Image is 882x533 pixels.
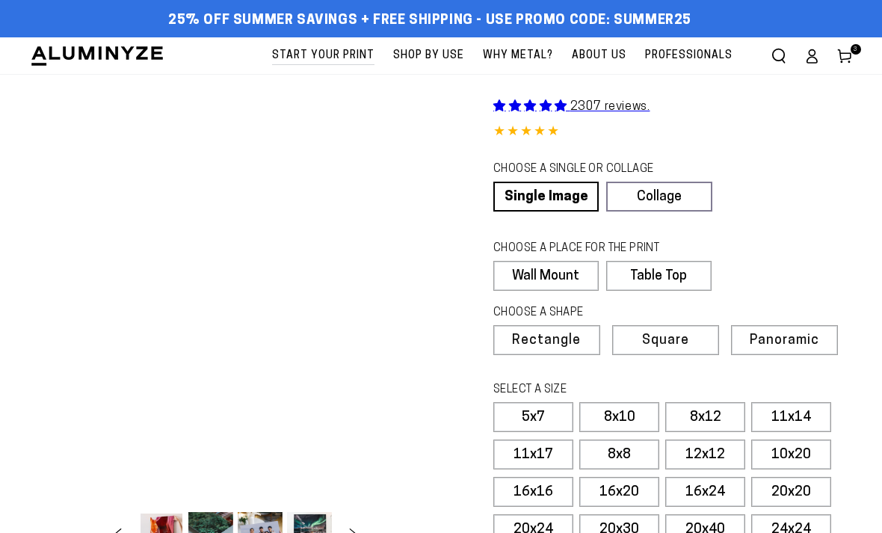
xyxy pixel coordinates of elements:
a: Collage [606,182,712,212]
label: 11x14 [751,402,831,432]
span: 2307 reviews. [570,101,650,113]
a: Why Metal? [475,37,561,74]
legend: CHOOSE A SHAPE [493,305,700,321]
span: 25% off Summer Savings + Free Shipping - Use Promo Code: SUMMER25 [168,13,691,29]
label: 20x20 [751,477,831,507]
span: Rectangle [512,334,581,348]
span: About Us [572,46,626,65]
a: About Us [564,37,634,74]
a: Start Your Print [265,37,382,74]
span: Why Metal? [483,46,553,65]
img: Aluminyze [30,45,164,67]
label: 12x12 [665,440,745,469]
label: 8x12 [665,402,745,432]
summary: Search our site [762,40,795,73]
label: 16x20 [579,477,659,507]
span: Square [642,334,689,348]
legend: SELECT A SIZE [493,382,703,398]
label: 10x20 [751,440,831,469]
label: 11x17 [493,440,573,469]
legend: CHOOSE A PLACE FOR THE PRINT [493,241,697,257]
label: Wall Mount [493,261,599,291]
a: Shop By Use [386,37,472,74]
legend: CHOOSE A SINGLE OR COLLAGE [493,161,698,178]
span: Start Your Print [272,46,374,65]
label: 8x10 [579,402,659,432]
span: Professionals [645,46,733,65]
span: 3 [854,44,858,55]
label: Table Top [606,261,712,291]
label: 5x7 [493,402,573,432]
span: Panoramic [750,334,819,348]
label: 16x16 [493,477,573,507]
a: Professionals [638,37,740,74]
label: 8x8 [579,440,659,469]
span: Shop By Use [393,46,464,65]
label: 16x24 [665,477,745,507]
a: 2307 reviews. [493,101,650,113]
div: 4.85 out of 5.0 stars [493,122,852,144]
a: Single Image [493,182,599,212]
